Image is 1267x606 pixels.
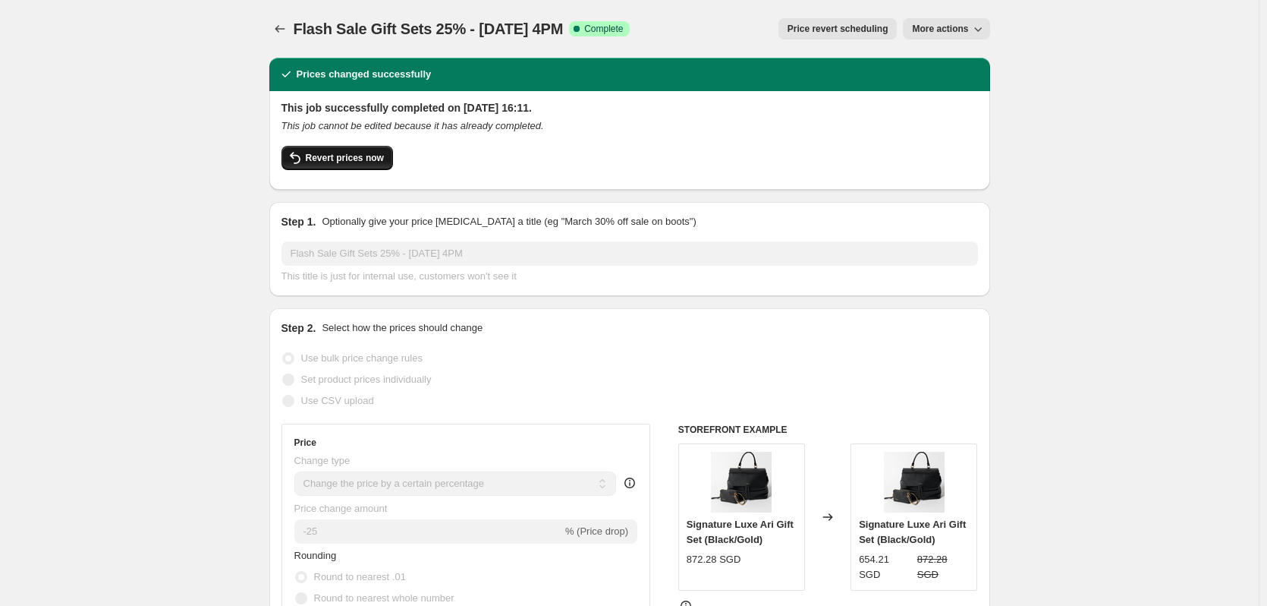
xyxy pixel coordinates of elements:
h2: This job successfully completed on [DATE] 16:11. [281,100,978,115]
span: Revert prices now [306,152,384,164]
span: Set product prices individually [301,374,432,385]
span: Price revert scheduling [788,23,888,35]
h2: Step 2. [281,320,316,336]
span: Signature Luxe Ari Gift Set (Black/Gold) [687,519,794,545]
span: Rounding [294,550,337,561]
p: Select how the prices should change [322,320,483,336]
button: Price revert scheduling [778,18,898,39]
i: This job cannot be edited because it has already completed. [281,120,544,131]
span: This title is just for internal use, customers won't see it [281,270,517,282]
div: help [622,475,637,491]
h2: Prices changed successfully [297,67,432,82]
img: signature-luxe-ari-gift-set-784507_80x.png [884,452,945,513]
span: Complete [584,23,623,35]
h2: Step 1. [281,214,316,229]
div: 654.21 SGD [859,552,911,582]
h3: Price [294,437,316,449]
button: Revert prices now [281,146,393,170]
span: Round to nearest whole number [314,592,454,604]
img: signature-luxe-ari-gift-set-784507_80x.png [711,452,772,513]
span: Change type [294,455,351,466]
span: % (Price drop) [565,526,628,537]
span: Use CSV upload [301,395,374,406]
span: Use bulk price change rules [301,352,423,364]
span: Round to nearest .01 [314,571,406,582]
span: More actions [912,23,968,35]
input: -15 [294,519,562,544]
p: Optionally give your price [MEDICAL_DATA] a title (eg "March 30% off sale on boots") [322,214,696,229]
span: Flash Sale Gift Sets 25% - [DATE] 4PM [294,21,564,37]
button: More actions [903,18,989,39]
h6: STOREFRONT EXAMPLE [678,424,978,436]
div: 872.28 SGD [687,552,741,567]
strike: 872.28 SGD [917,552,970,582]
button: Price change jobs [269,18,291,39]
span: Signature Luxe Ari Gift Set (Black/Gold) [859,519,966,545]
span: Price change amount [294,503,388,514]
input: 30% off holiday sale [281,241,978,266]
